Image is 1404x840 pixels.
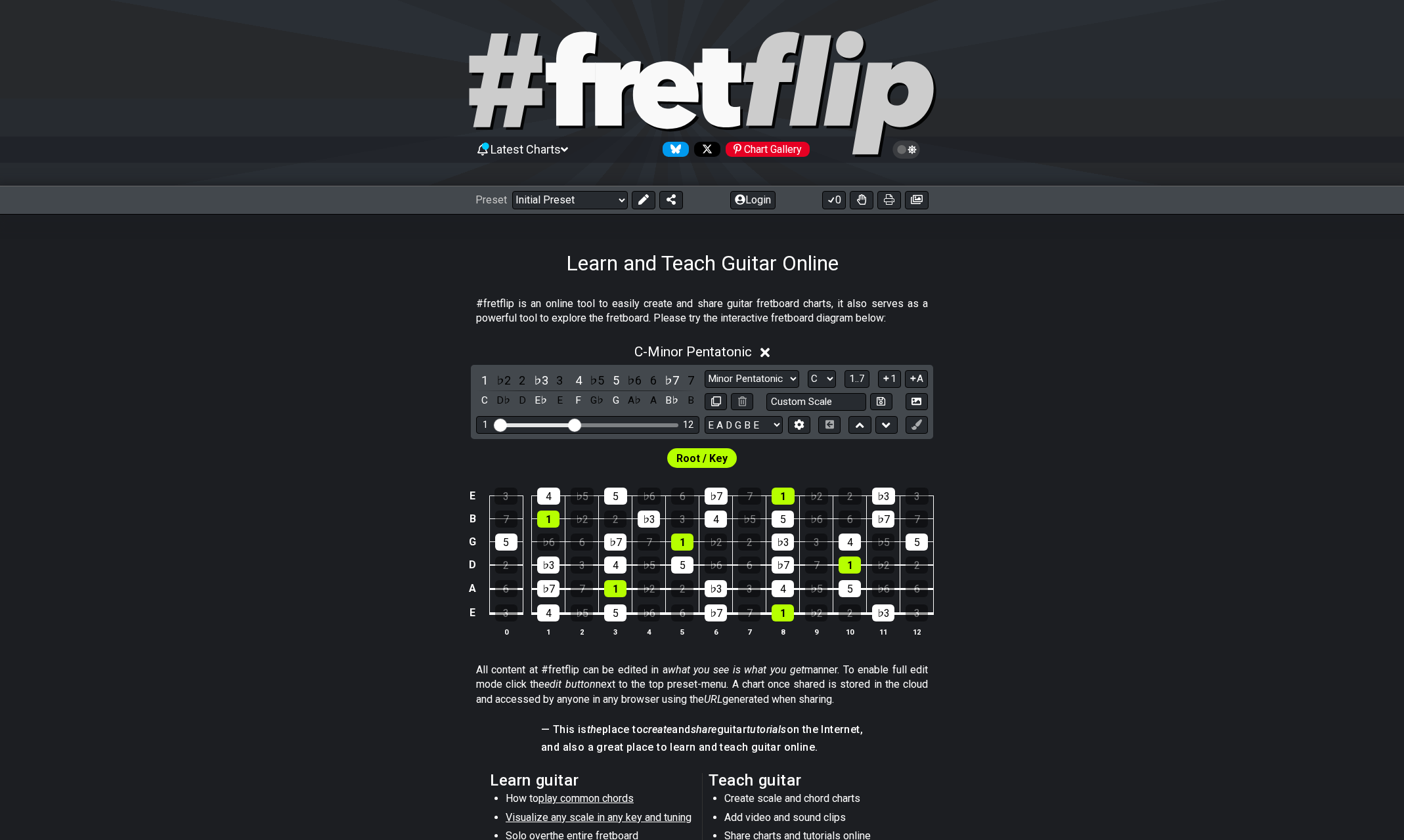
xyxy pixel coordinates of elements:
p: All content at #fretflip can be edited in a manner. To enable full edit mode click the next to th... [476,663,928,707]
button: Login [730,191,776,209]
th: 3 [599,625,632,639]
div: 2 [839,488,862,505]
select: Preset [512,191,628,209]
div: Visible fret range [476,416,699,434]
div: 3 [906,488,929,505]
span: First enable full edit mode to edit [676,449,728,468]
div: 2 [839,604,861,621]
div: 2 [738,534,760,551]
button: Edit Tuning [788,416,810,434]
li: Add video and sound clips [724,810,911,829]
span: 1..7 [849,373,865,385]
button: Copy [705,393,727,411]
div: 1 [537,511,559,528]
select: Tonic/Root [808,370,836,388]
div: 3 [805,534,827,551]
div: ♭5 [571,488,594,505]
th: 5 [666,625,699,639]
div: ♭7 [772,556,794,574]
div: toggle pitch class [645,392,662,409]
p: #fretflip is an online tool to easily create and share guitar fretboard charts, it also serves as... [476,297,928,326]
div: 6 [906,580,928,597]
h2: Learn guitar [490,773,695,787]
h2: Teach guitar [709,773,914,787]
div: 5 [495,534,517,551]
th: 4 [632,625,666,639]
em: URL [704,693,722,705]
div: toggle pitch class [514,392,531,409]
span: Toggle light / dark theme [899,144,914,156]
div: 4 [537,604,559,621]
div: toggle pitch class [570,392,587,409]
button: Share Preset [659,191,683,209]
div: toggle pitch class [551,392,568,409]
button: Move up [848,416,871,434]
div: toggle scale degree [570,371,587,389]
div: 1 [772,488,795,505]
th: 6 [699,625,733,639]
td: E [465,600,481,625]
div: 1 [772,604,794,621]
div: ♭6 [705,556,727,574]
div: 4 [705,511,727,528]
em: edit button [544,678,595,690]
div: 2 [604,511,626,528]
div: 3 [571,556,593,574]
div: toggle pitch class [588,392,605,409]
span: Visualize any scale in any key and tuning [506,811,691,824]
div: Chart Gallery [726,142,810,157]
div: ♭7 [872,511,894,528]
div: ♭5 [571,604,593,621]
div: toggle scale degree [663,371,680,389]
div: ♭2 [571,511,593,528]
div: 2 [906,556,928,574]
div: toggle scale degree [476,371,493,389]
div: 2 [671,580,693,597]
button: Toggle horizontal chord view [818,416,841,434]
div: 6 [671,604,693,621]
div: ♭6 [805,511,827,528]
h4: and also a great place to learn and teach guitar online. [541,740,863,755]
div: toggle pitch class [495,392,512,409]
div: 5 [906,534,928,551]
div: ♭6 [537,534,559,551]
div: 7 [495,511,517,528]
div: ♭2 [805,488,828,505]
button: Move down [875,416,898,434]
em: create [643,723,672,736]
div: ♭5 [738,511,760,528]
div: ♭3 [638,511,660,528]
div: 6 [495,580,517,597]
div: 6 [738,556,760,574]
div: ♭3 [705,580,727,597]
th: 10 [833,625,867,639]
button: First click edit preset to enable marker editing [906,416,928,434]
div: ♭3 [872,604,894,621]
div: 3 [671,511,693,528]
td: D [465,553,481,577]
div: toggle pitch class [533,392,550,409]
select: Tuning [705,416,783,434]
div: 4 [604,556,626,574]
span: Latest Charts [491,142,561,156]
td: G [465,530,481,553]
div: ♭3 [772,534,794,551]
h4: — This is place to and guitar on the Internet, [541,723,863,737]
div: 3 [738,580,760,597]
div: 6 [571,534,593,551]
button: Toggle Dexterity for all fretkits [850,191,873,209]
td: B [465,507,481,530]
a: Follow #fretflip at X [689,142,720,157]
li: Create scale and chord charts [724,791,911,810]
div: toggle scale degree [588,371,605,389]
button: 0 [822,191,846,209]
div: 1 [604,580,626,597]
div: toggle scale degree [533,371,550,389]
div: toggle pitch class [682,392,699,409]
div: toggle scale degree [682,371,699,389]
div: 7 [638,534,660,551]
div: 6 [839,511,861,528]
div: 4 [772,580,794,597]
button: Print [877,191,901,209]
div: ♭7 [705,488,728,505]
